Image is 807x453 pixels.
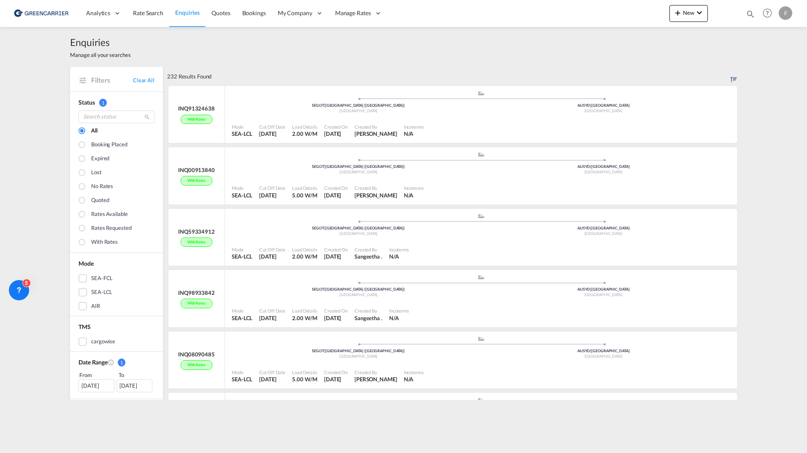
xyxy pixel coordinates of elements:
[181,360,212,370] div: With rates
[79,371,116,379] div: From
[476,214,486,218] md-icon: assets/icons/custom/ship-fill.svg
[355,124,397,130] div: Created By
[79,99,95,106] span: Status
[232,185,252,191] div: Mode
[91,274,113,283] div: SEA-FCL
[175,9,200,16] span: Enquiries
[355,376,397,383] span: [PERSON_NAME]
[91,140,127,150] div: Booking placed
[760,6,779,21] div: Help
[259,246,285,253] div: Cut Off Date
[292,130,317,138] div: 2.00 W/M
[355,253,382,260] div: Sangeetha .
[355,130,397,138] div: Ramki Mahesh
[339,108,377,113] span: [GEOGRAPHIC_DATA]
[167,86,737,148] div: INQ91324638With rates assets/icons/custom/ship-fill.svgassets/icons/custom/roll-o-plane.svgOrigin...
[259,253,276,260] span: [DATE]
[324,246,348,253] div: Created On
[91,182,113,191] div: No rates
[577,164,630,169] span: AUSYD [GEOGRAPHIC_DATA]
[116,379,152,392] div: [DATE]
[91,224,132,233] div: Rates Requested
[259,314,285,322] div: 6 Oct 2025
[133,76,154,84] a: Clear All
[355,375,397,383] div: Filip Pehrsson
[585,354,623,359] span: [GEOGRAPHIC_DATA]
[292,314,317,322] div: 2.00 W/M
[118,371,155,379] div: To
[259,124,285,130] div: Cut Off Date
[79,323,91,330] span: TMS
[312,348,405,353] span: SEGOT [GEOGRAPHIC_DATA] ([GEOGRAPHIC_DATA])
[355,314,382,322] div: Sangeetha .
[669,5,708,22] button: icon-plus 400-fgNewicon-chevron-down
[91,238,118,247] div: With rates
[232,253,252,260] div: SEA-LCL
[585,170,623,174] span: [GEOGRAPHIC_DATA]
[232,375,252,383] div: SEA-LCL
[181,115,212,124] div: With rates
[79,302,154,310] md-checkbox: AIR
[292,185,317,191] div: Load Details
[590,287,591,291] span: |
[211,9,230,16] span: Quotes
[79,274,154,283] md-checkbox: SEA-FCL
[355,246,382,253] div: Created By
[577,226,630,230] span: AUSYD [GEOGRAPHIC_DATA]
[79,111,154,123] input: Search status
[577,348,630,353] span: AUSYD [GEOGRAPHIC_DATA]
[355,307,382,314] div: Created By
[91,337,115,346] div: cargowise
[91,210,128,219] div: Rates available
[355,369,397,375] div: Created By
[232,124,252,130] div: Mode
[91,127,97,136] div: All
[167,209,737,270] div: INQ59334912With rates assets/icons/custom/ship-fill.svgassets/icons/custom/roll-o-plane.svgOrigin...
[476,398,486,402] md-icon: assets/icons/custom/ship-fill.svg
[590,226,591,230] span: |
[259,185,285,191] div: Cut Off Date
[324,192,341,199] span: [DATE]
[760,6,775,20] span: Help
[91,288,112,297] div: SEA-LCL
[324,226,325,230] span: |
[577,103,630,108] span: AUSYD [GEOGRAPHIC_DATA]
[181,176,212,186] div: With rates
[91,168,102,178] div: Lost
[259,253,285,260] div: 6 Oct 2025
[335,9,371,17] span: Manage Rates
[232,191,252,199] div: SEA-LCL
[324,191,348,199] div: 6 Oct 2025
[79,260,94,267] span: Mode
[108,359,114,366] md-icon: Created On
[324,314,348,322] div: 6 Oct 2025
[178,228,215,235] div: INQ59334912
[259,130,276,137] span: [DATE]
[79,337,154,346] md-checkbox: cargowise
[324,130,341,137] span: [DATE]
[339,354,377,359] span: [GEOGRAPHIC_DATA]
[70,51,131,59] span: Manage all your searches
[91,302,100,310] div: AIR
[312,164,405,169] span: SEGOT [GEOGRAPHIC_DATA] ([GEOGRAPHIC_DATA])
[259,191,285,199] div: 6 Oct 2025
[178,351,215,358] div: INQ08090485
[404,124,424,130] div: Incoterms
[259,369,285,375] div: Cut Off Date
[259,192,276,199] span: [DATE]
[389,246,409,253] div: Incoterms
[312,103,405,108] span: SEGOT [GEOGRAPHIC_DATA] ([GEOGRAPHIC_DATA])
[324,164,325,169] span: |
[324,307,348,314] div: Created On
[324,103,325,108] span: |
[746,9,755,19] md-icon: icon-magnify
[324,287,325,291] span: |
[324,348,325,353] span: |
[389,253,399,260] div: N/A
[590,103,591,108] span: |
[324,376,341,383] span: [DATE]
[324,253,341,260] span: [DATE]
[577,287,630,291] span: AUSYD [GEOGRAPHIC_DATA]
[232,314,252,322] div: SEA-LCL
[292,375,317,383] div: 5.00 W/M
